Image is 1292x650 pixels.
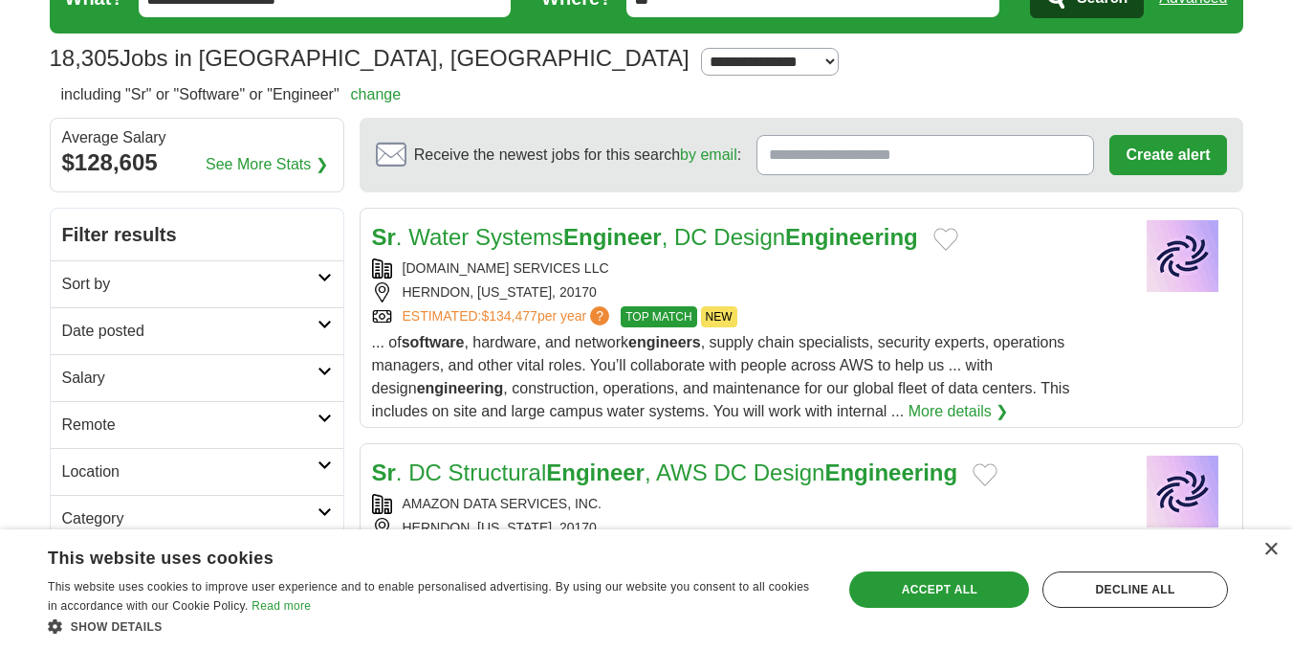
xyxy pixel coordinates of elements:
[48,616,820,636] div: Show details
[933,228,958,251] button: Add to favorite jobs
[824,459,957,485] strong: Engineering
[909,400,1009,423] a: More details ❯
[372,282,1120,303] div: HERNDON, [US_STATE], 20170
[680,146,737,163] a: by email
[51,354,343,401] a: Salary
[973,463,997,486] button: Add to favorite jobs
[62,414,318,437] h2: Remote
[62,273,318,296] h2: Sort by
[50,45,690,71] h1: Jobs in [GEOGRAPHIC_DATA], [GEOGRAPHIC_DATA]
[62,146,332,180] div: $128,605
[62,367,318,390] h2: Salary
[372,224,396,250] strong: Sr
[48,541,772,570] div: This website uses cookies
[351,86,402,102] a: change
[372,459,958,485] a: Sr. DC StructuralEngineer, AWS DC DesignEngineering
[414,144,741,167] span: Receive the newest jobs for this search :
[51,209,343,260] h2: Filter results
[61,83,402,106] h2: including "Sr" or "Software" or "Engineer"
[372,258,1120,279] div: [DOMAIN_NAME] SERVICES LLC
[402,334,465,350] strong: software
[563,224,662,250] strong: Engineer
[62,460,318,483] h2: Location
[590,306,609,325] span: ?
[372,494,1120,514] div: AMAZON DATA SERVICES, INC.
[51,448,343,495] a: Location
[252,599,311,613] a: Read more, opens a new window
[51,260,343,307] a: Sort by
[50,41,120,76] span: 18,305
[372,518,1120,538] div: HERNDON, [US_STATE], 20170
[62,320,318,343] h2: Date posted
[71,620,163,634] span: Show details
[372,334,1070,419] span: ... of , hardware, and network , supply chain specialists, security experts, operations managers,...
[1135,456,1231,527] img: Company logo
[1135,220,1231,292] img: Company logo
[206,153,328,176] a: See More Stats ❯
[51,307,343,354] a: Date posted
[628,334,701,350] strong: engineers
[1042,572,1228,608] div: Decline all
[417,380,504,396] strong: engineering
[1263,543,1278,557] div: Close
[372,224,918,250] a: Sr. Water SystemsEngineer, DC DesignEngineering
[403,306,614,327] a: ESTIMATED:$134,477per year?
[62,507,318,530] h2: Category
[546,459,645,485] strong: Engineer
[51,401,343,448] a: Remote
[51,495,343,542] a: Category
[785,224,918,250] strong: Engineering
[372,459,396,485] strong: Sr
[481,308,537,324] span: $134,477
[62,130,332,146] div: Average Salary
[1109,135,1226,175] button: Create alert
[849,572,1029,608] div: Accept all
[701,306,737,327] span: NEW
[621,306,696,327] span: TOP MATCH
[48,580,809,613] span: This website uses cookies to improve user experience and to enable personalised advertising. By u...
